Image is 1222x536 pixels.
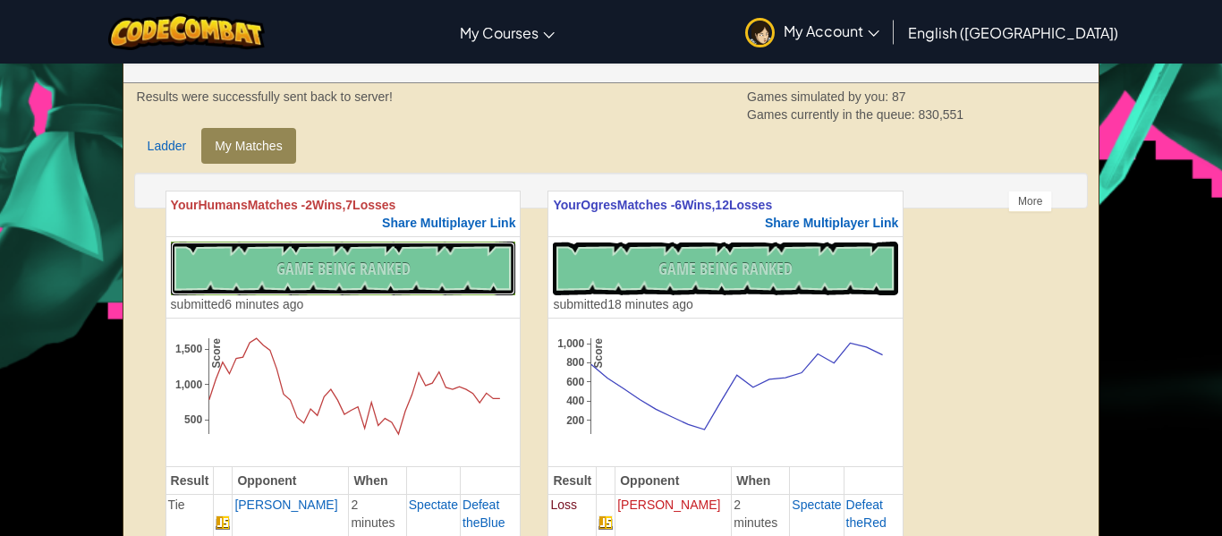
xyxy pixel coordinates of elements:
[165,466,214,494] th: Result
[567,414,585,427] text: 200
[747,107,918,122] span: Games currently in the queue:
[168,498,185,512] span: Tie
[593,338,606,369] text: Score
[137,89,393,104] strong: Results were successfully sent back to server!
[558,337,585,350] text: 1,000
[134,128,200,164] a: Ladder
[312,198,345,212] span: Wins,
[892,89,906,104] span: 87
[248,198,306,212] span: Matches -
[553,198,581,212] span: Your
[409,498,458,512] a: Spectate
[462,498,505,530] a: Defeat theBlue
[736,4,888,60] a: My Account
[460,23,539,42] span: My Courses
[349,466,406,494] th: When
[765,216,898,230] span: Share Multiplayer Link
[352,198,395,212] span: Losses
[784,21,879,40] span: My Account
[201,128,295,164] a: My Matches
[171,297,225,311] span: submitted
[682,198,715,212] span: Wins,
[548,191,904,236] th: Ogres 6 12
[745,18,775,47] img: avatar
[617,198,675,212] span: Matches -
[919,107,964,122] span: 830,551
[175,343,202,355] text: 1,500
[553,295,692,313] div: 18 minutes ago
[210,338,223,369] text: Score
[233,466,349,494] th: Opponent
[165,191,521,236] th: Humans 2 7
[567,356,585,369] text: 800
[792,498,841,512] a: Spectate
[846,498,887,530] a: Defeat theRed
[732,466,790,494] th: When
[548,466,597,494] th: Result
[171,295,304,313] div: 6 minutes ago
[171,198,199,212] span: Your
[899,8,1127,56] a: English ([GEOGRAPHIC_DATA])
[108,13,265,50] img: CodeCombat logo
[451,8,564,56] a: My Courses
[908,23,1118,42] span: English ([GEOGRAPHIC_DATA])
[553,297,607,311] span: submitted
[747,89,892,104] span: Games simulated by you:
[567,395,585,407] text: 400
[1008,191,1052,212] div: More
[382,216,515,230] span: Share Multiplayer Link
[615,466,732,494] th: Opponent
[729,198,772,212] span: Losses
[175,379,202,391] text: 1,000
[567,376,585,388] text: 600
[462,498,499,530] span: Defeat the
[846,498,883,530] span: Defeat the
[184,413,202,426] text: 500
[550,498,577,512] span: Loss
